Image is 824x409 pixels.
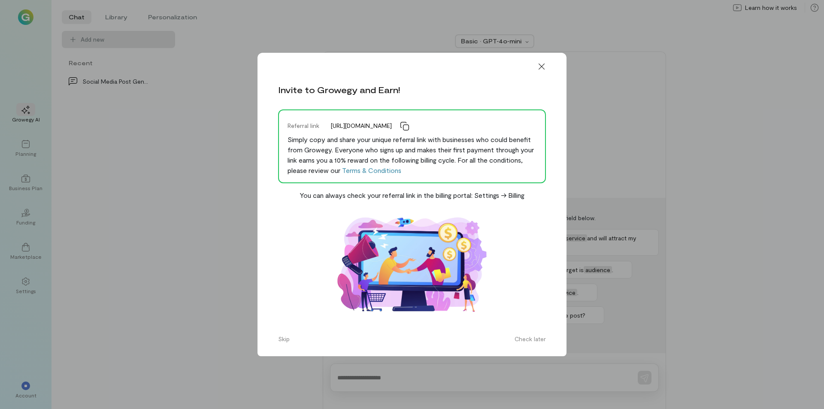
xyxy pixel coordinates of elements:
[288,135,534,174] span: Simply copy and share your unique referral link with businesses who could benefit from Growegy. E...
[278,84,400,96] div: Invite to Growegy and Earn!
[326,207,498,322] img: Affiliate
[331,121,392,130] span: [URL][DOMAIN_NAME]
[342,166,401,174] a: Terms & Conditions
[273,332,295,346] button: Skip
[300,190,524,200] div: You can always check your referral link in the billing portal: Settings -> Billing
[282,117,326,134] div: Referral link
[509,332,551,346] button: Check later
